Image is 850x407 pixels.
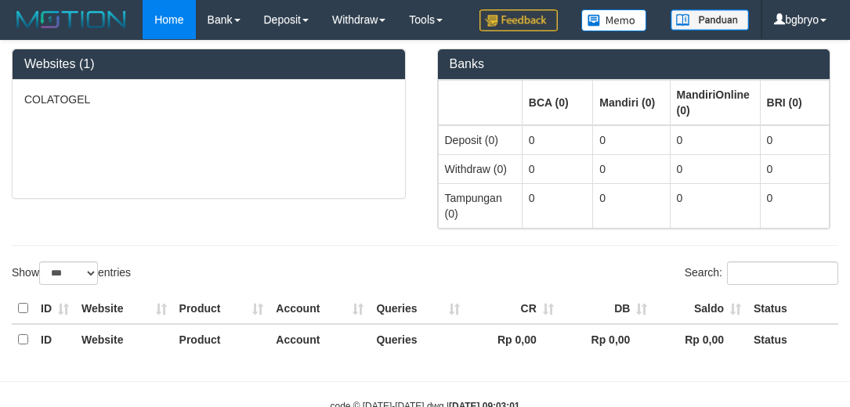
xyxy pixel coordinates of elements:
[581,9,647,31] img: Button%20Memo.svg
[269,294,370,324] th: Account
[466,324,560,355] th: Rp 0,00
[522,183,593,228] td: 0
[760,80,829,125] th: Group: activate to sort column ascending
[34,324,75,355] th: ID
[466,294,560,324] th: CR
[12,8,131,31] img: MOTION_logo.png
[670,183,760,228] td: 0
[522,80,593,125] th: Group: activate to sort column ascending
[522,154,593,183] td: 0
[747,294,838,324] th: Status
[75,324,173,355] th: Website
[75,294,173,324] th: Website
[670,80,760,125] th: Group: activate to sort column ascending
[438,154,522,183] td: Withdraw (0)
[653,324,747,355] th: Rp 0,00
[727,261,838,285] input: Search:
[593,125,670,155] td: 0
[593,183,670,228] td: 0
[747,324,838,355] th: Status
[370,294,466,324] th: Queries
[760,154,829,183] td: 0
[560,294,654,324] th: DB
[593,80,670,125] th: Group: activate to sort column ascending
[479,9,558,31] img: Feedback.jpg
[685,261,838,285] label: Search:
[670,125,760,155] td: 0
[173,324,270,355] th: Product
[24,57,393,71] h3: Websites (1)
[438,125,522,155] td: Deposit (0)
[173,294,270,324] th: Product
[438,183,522,228] td: Tampungan (0)
[760,125,829,155] td: 0
[12,261,131,285] label: Show entries
[671,9,749,31] img: panduan.png
[34,294,75,324] th: ID
[39,261,98,285] select: Showentries
[438,80,522,125] th: Group: activate to sort column ascending
[670,154,760,183] td: 0
[269,324,370,355] th: Account
[450,57,819,71] h3: Banks
[593,154,670,183] td: 0
[370,324,466,355] th: Queries
[760,183,829,228] td: 0
[560,324,654,355] th: Rp 0,00
[24,92,393,107] p: COLATOGEL
[522,125,593,155] td: 0
[653,294,747,324] th: Saldo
